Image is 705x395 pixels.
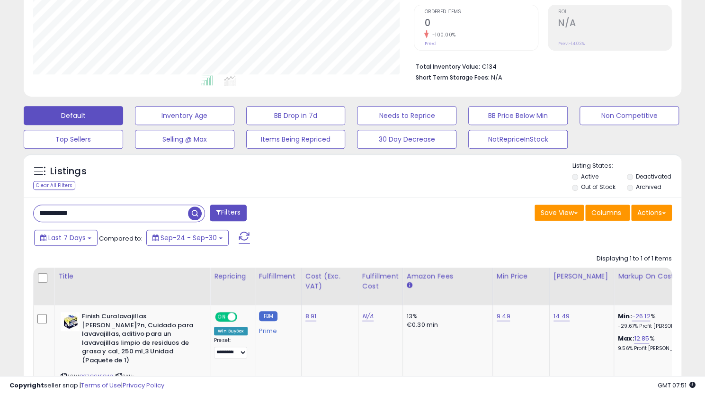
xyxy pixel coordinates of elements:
div: Markup on Cost [618,271,700,281]
div: Repricing [214,271,251,281]
button: BB Price Below Min [468,106,568,125]
div: Displaying 1 to 1 of 1 items [597,254,672,263]
button: Top Sellers [24,130,123,149]
button: Sep-24 - Sep-30 [146,230,229,246]
button: Non Competitive [580,106,679,125]
div: seller snap | | [9,381,164,390]
span: Columns [591,208,621,217]
button: Items Being Repriced [246,130,346,149]
span: Ordered Items [424,9,537,15]
div: Title [58,271,206,281]
label: Out of Stock [581,183,616,191]
a: 9.49 [497,312,510,321]
span: ON [216,313,228,321]
h2: 0 [424,18,537,30]
div: Amazon Fees [407,271,489,281]
button: NotRepriceInStock [468,130,568,149]
div: Min Price [497,271,545,281]
div: Win BuyBox [214,327,248,335]
strong: Copyright [9,381,44,390]
div: Fulfillment Cost [362,271,399,291]
b: Max: [618,334,634,343]
div: Clear All Filters [33,181,75,190]
b: Short Term Storage Fees: [415,73,489,81]
button: Actions [631,205,672,221]
div: 13% [407,312,485,321]
button: Selling @ Max [135,130,234,149]
h2: N/A [558,18,671,30]
span: ROI [558,9,671,15]
h5: Listings [50,165,87,178]
span: N/A [491,73,502,82]
a: 12.85 [634,334,649,343]
div: Cost (Exc. VAT) [305,271,354,291]
button: BB Drop in 7d [246,106,346,125]
small: Amazon Fees. [407,281,412,290]
div: Fulfillment [259,271,297,281]
button: 30 Day Decrease [357,130,456,149]
div: €0.30 min [407,321,485,329]
div: % [618,334,696,352]
button: Save View [535,205,584,221]
li: €134 [415,60,665,72]
small: Prev: -14.03% [558,41,585,46]
small: Prev: 1 [424,41,436,46]
span: OFF [236,313,251,321]
button: Last 7 Days [34,230,98,246]
button: Inventory Age [135,106,234,125]
div: % [618,312,696,330]
a: Privacy Policy [123,381,164,390]
a: -26.12 [632,312,650,321]
label: Archived [636,183,661,191]
button: Filters [210,205,247,221]
b: Finish Curalavajillas [PERSON_NAME]?n, Cuidado para lavavajillas, aditivo para un lavavajillas li... [82,312,197,367]
label: Active [581,172,598,180]
span: Last 7 Days [48,233,86,242]
small: FBM [259,311,277,321]
b: Min: [618,312,632,321]
div: [PERSON_NAME] [553,271,610,281]
button: Needs to Reprice [357,106,456,125]
p: Listing States: [572,162,681,171]
a: B07G9N1Q43 [80,373,113,381]
small: -100.00% [428,31,455,38]
img: 41tJxEoQL+L._SL40_.jpg [61,312,80,331]
button: Columns [585,205,630,221]
a: Terms of Use [81,381,121,390]
label: Deactivated [636,172,671,180]
span: Compared to: [99,234,143,243]
a: N/A [362,312,374,321]
a: 14.49 [553,312,570,321]
th: The percentage added to the cost of goods (COGS) that forms the calculator for Min & Max prices. [614,268,704,305]
b: Total Inventory Value: [415,63,480,71]
button: Default [24,106,123,125]
p: -29.67% Profit [PERSON_NAME] [618,323,696,330]
div: Preset: [214,337,248,359]
div: Prime [259,323,294,335]
span: Sep-24 - Sep-30 [161,233,217,242]
p: 9.56% Profit [PERSON_NAME] [618,345,696,352]
span: 2025-10-8 07:51 GMT [658,381,696,390]
a: 8.91 [305,312,317,321]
